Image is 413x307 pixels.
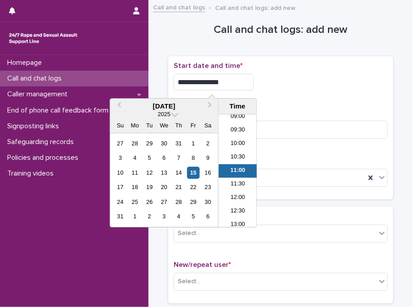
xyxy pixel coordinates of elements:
[215,2,296,12] p: Call and chat logs: add new
[144,152,156,164] div: Choose Tuesday, August 5th, 2025
[168,23,393,36] h1: Call and chat logs: add new
[202,120,214,132] div: Sa
[144,181,156,194] div: Choose Tuesday, August 19th, 2025
[173,167,185,179] div: Choose Thursday, August 14th, 2025
[174,261,231,268] span: New/repeat user
[219,205,257,218] li: 12:30
[114,120,126,132] div: Su
[202,152,214,164] div: Choose Saturday, August 9th, 2025
[158,211,170,223] div: Choose Wednesday, September 3rd, 2025
[158,111,171,118] span: 2025
[158,137,170,149] div: Choose Wednesday, July 30th, 2025
[219,110,257,124] li: 09:00
[153,2,205,12] a: Call and chat logs
[4,59,49,67] p: Homepage
[4,122,66,131] p: Signposting links
[219,178,257,191] li: 11:30
[144,137,156,149] div: Choose Tuesday, July 29th, 2025
[187,196,199,208] div: Choose Friday, August 29th, 2025
[219,151,257,164] li: 10:30
[4,90,75,99] p: Caller management
[187,211,199,223] div: Choose Friday, September 5th, 2025
[129,137,141,149] div: Choose Monday, July 28th, 2025
[219,124,257,137] li: 09:30
[173,196,185,208] div: Choose Thursday, August 28th, 2025
[4,106,116,115] p: End of phone call feedback form
[173,211,185,223] div: Choose Thursday, September 4th, 2025
[173,120,185,132] div: Th
[158,120,170,132] div: We
[4,153,85,162] p: Policies and processes
[187,137,199,149] div: Choose Friday, August 1st, 2025
[114,181,126,194] div: Choose Sunday, August 17th, 2025
[158,196,170,208] div: Choose Wednesday, August 27th, 2025
[4,138,81,146] p: Safeguarding records
[114,152,126,164] div: Choose Sunday, August 3rd, 2025
[113,136,215,224] div: month 2025-08
[144,120,156,132] div: Tu
[174,62,242,69] span: Start date and time
[221,102,254,110] div: Time
[187,152,199,164] div: Choose Friday, August 8th, 2025
[144,211,156,223] div: Choose Tuesday, September 2nd, 2025
[178,277,200,286] div: Select...
[129,167,141,179] div: Choose Monday, August 11th, 2025
[114,137,126,149] div: Choose Sunday, July 27th, 2025
[114,167,126,179] div: Choose Sunday, August 10th, 2025
[111,99,126,114] button: Previous Month
[202,211,214,223] div: Choose Saturday, September 6th, 2025
[144,196,156,208] div: Choose Tuesday, August 26th, 2025
[158,167,170,179] div: Choose Wednesday, August 13th, 2025
[173,181,185,194] div: Choose Thursday, August 21st, 2025
[158,181,170,194] div: Choose Wednesday, August 20th, 2025
[7,29,79,47] img: rhQMoQhaT3yELyF149Cw
[178,229,200,238] div: Select...
[202,196,214,208] div: Choose Saturday, August 30th, 2025
[202,137,214,149] div: Choose Saturday, August 2nd, 2025
[187,120,199,132] div: Fr
[173,152,185,164] div: Choose Thursday, August 7th, 2025
[129,181,141,194] div: Choose Monday, August 18th, 2025
[129,120,141,132] div: Mo
[114,196,126,208] div: Choose Sunday, August 24th, 2025
[202,167,214,179] div: Choose Saturday, August 16th, 2025
[202,181,214,194] div: Choose Saturday, August 23rd, 2025
[158,152,170,164] div: Choose Wednesday, August 6th, 2025
[129,152,141,164] div: Choose Monday, August 4th, 2025
[219,164,257,178] li: 11:00
[129,211,141,223] div: Choose Monday, September 1st, 2025
[219,218,257,232] li: 13:00
[219,191,257,205] li: 12:00
[4,74,69,83] p: Call and chat logs
[4,169,61,178] p: Training videos
[114,211,126,223] div: Choose Sunday, August 31st, 2025
[144,167,156,179] div: Choose Tuesday, August 12th, 2025
[219,137,257,151] li: 10:00
[187,167,199,179] div: Choose Friday, August 15th, 2025
[110,102,218,110] div: [DATE]
[173,137,185,149] div: Choose Thursday, July 31st, 2025
[129,196,141,208] div: Choose Monday, August 25th, 2025
[187,181,199,194] div: Choose Friday, August 22nd, 2025
[204,99,218,114] button: Next Month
